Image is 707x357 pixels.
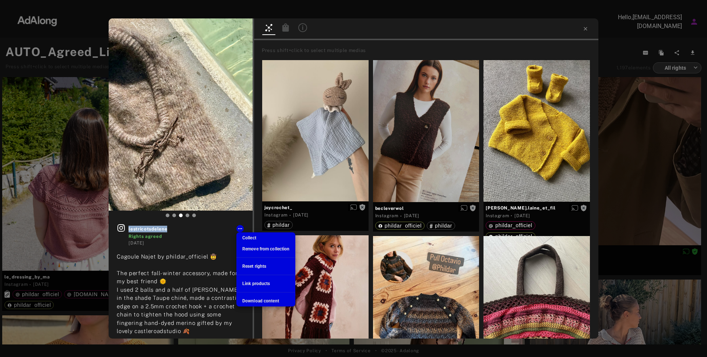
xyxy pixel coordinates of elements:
span: Collect [242,235,256,240]
span: Remove from collection [242,246,289,252]
span: Reset rights [242,264,266,269]
iframe: Chat Widget [670,322,707,357]
span: Download content [242,298,279,304]
span: Link products [242,281,270,286]
div: Widget de chat [670,322,707,357]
